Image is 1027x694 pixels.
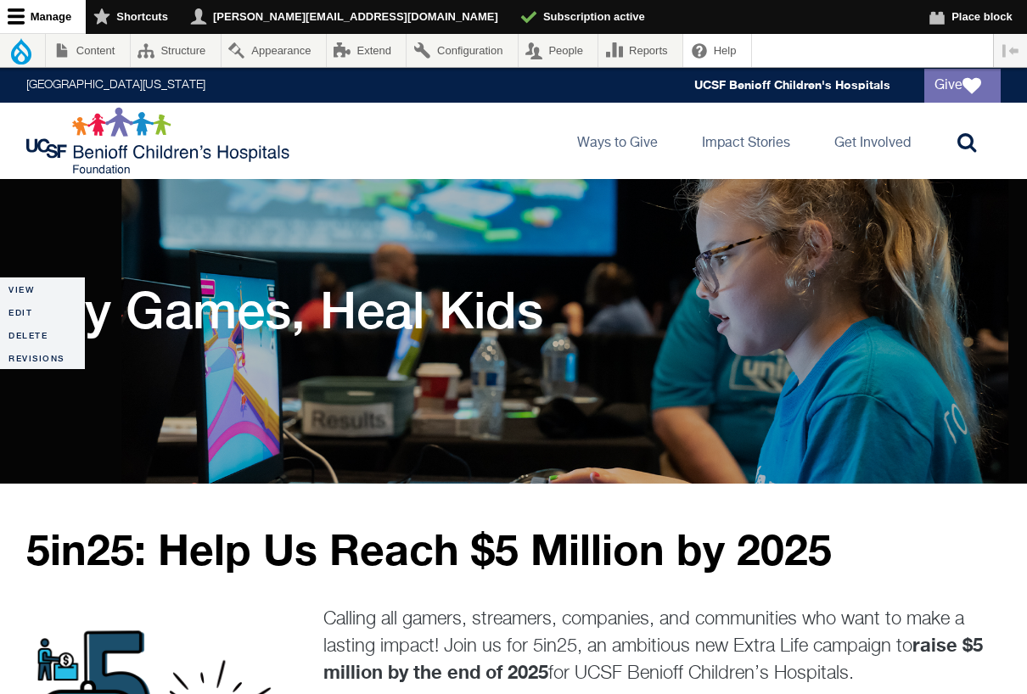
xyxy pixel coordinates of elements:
[26,80,205,92] a: [GEOGRAPHIC_DATA][US_STATE]
[688,103,804,179] a: Impact Stories
[11,280,543,339] h1: Play Games, Heal Kids
[131,34,221,67] a: Structure
[222,34,326,67] a: Appearance
[519,34,598,67] a: People
[994,34,1027,67] button: Vertical orientation
[407,34,517,67] a: Configuration
[694,78,890,92] a: UCSF Benioff Children's Hospitals
[323,607,1001,686] p: Calling all gamers, streamers, companies, and communities who want to make a lasting impact! Join...
[26,107,294,175] img: Logo for UCSF Benioff Children's Hospitals Foundation
[26,523,832,574] strong: 5in25: Help Us Reach $5 Million by 2025
[46,34,130,67] a: Content
[564,103,671,179] a: Ways to Give
[924,69,1001,103] a: Give
[821,103,924,179] a: Get Involved
[323,634,983,683] strong: raise $5 million by the end of 2025
[683,34,751,67] a: Help
[327,34,407,67] a: Extend
[598,34,682,67] a: Reports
